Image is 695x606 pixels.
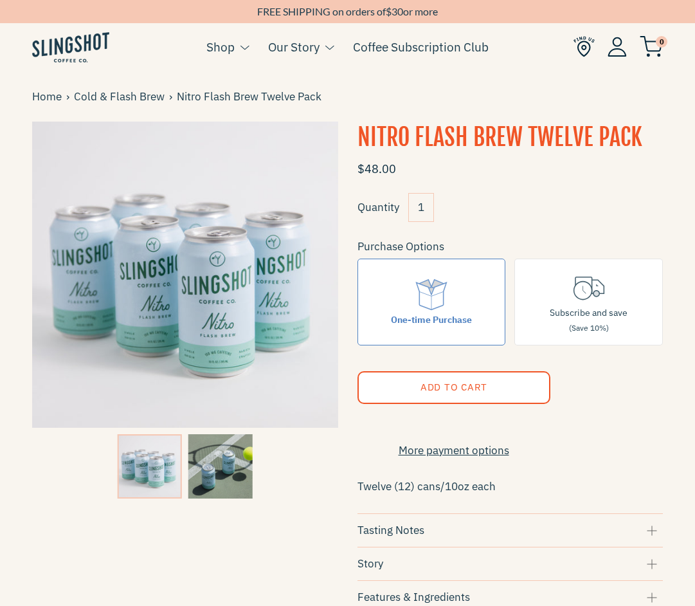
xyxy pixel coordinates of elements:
[357,475,663,497] p: Twelve (12) cans/10oz each
[32,122,338,428] img: Nitro Flash Brew Twelve Pack
[353,37,489,57] a: Coffee Subscription Club
[66,88,74,106] span: ›
[656,36,667,48] span: 0
[357,122,663,154] h1: Nitro Flash Brew Twelve Pack
[357,589,663,606] div: Features & Ingredients
[357,161,396,176] span: $48.00
[357,555,663,573] div: Story
[188,434,253,499] img: Nitro Flash Brew Six-Pack
[608,37,627,57] img: Account
[169,88,177,106] span: ›
[569,323,609,333] span: (Save 10%)
[357,371,550,404] button: Add to Cart
[392,5,403,17] span: 30
[391,313,472,327] div: One-time Purchase
[357,522,663,539] div: Tasting Notes
[640,36,663,57] img: cart
[357,200,399,214] label: Quantity
[177,88,326,106] span: Nitro Flash Brew Twelve Pack
[357,238,444,255] legend: Purchase Options
[357,442,550,459] a: More payment options
[640,39,663,55] a: 0
[573,36,595,57] img: Find Us
[550,307,627,318] span: Subscribe and save
[386,5,392,17] span: $
[32,88,66,106] a: Home
[74,88,169,106] a: Cold & Flash Brew
[420,381,487,393] span: Add to Cart
[268,37,320,57] a: Our Story
[206,37,235,57] a: Shop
